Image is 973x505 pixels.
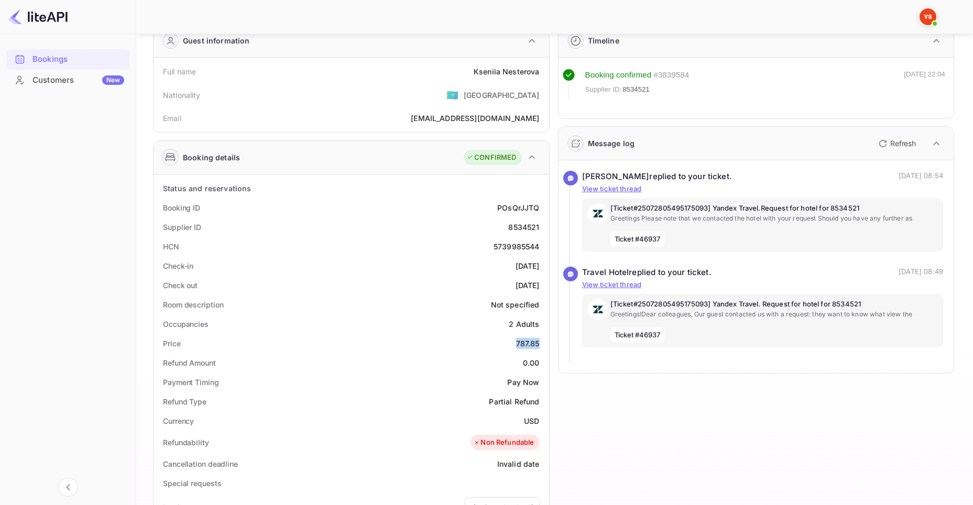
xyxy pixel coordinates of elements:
[516,260,540,271] div: [DATE]
[163,203,200,212] ya-tr-span: Booking ID
[497,459,540,468] ya-tr-span: Invalid date
[899,171,943,180] ya-tr-span: [DATE] 08:54
[629,267,711,279] ya-tr-span: replied to your ticket.
[582,267,629,279] ya-tr-span: Travel Hotel
[163,281,198,290] ya-tr-span: Check out
[183,152,240,163] ya-tr-span: Booking details
[524,416,539,425] ya-tr-span: USD
[622,85,650,93] ya-tr-span: 8534521
[163,184,251,193] ya-tr-span: Status and reservations
[163,438,209,447] ya-tr-span: Refundability
[610,204,761,212] ya-tr-span: [Ticket#25072805495175093] Yandex Travel.
[474,152,516,163] ya-tr-span: CONFIRMED
[6,70,129,91] div: CustomersNew
[610,299,938,310] p: [Ticket#25072805495175093] Yandex Travel. Request for hotel for 8534521
[163,378,219,387] ya-tr-span: Payment Timing
[761,204,859,212] ya-tr-span: Request for hotel for 8534521
[588,36,619,45] ya-tr-span: Timeline
[587,299,608,320] img: AwvSTEc2VUhQAAAAAElFTkSuQmCC
[649,171,731,183] ya-tr-span: replied to your ticket.
[610,310,642,318] ya-tr-span: Greetings!
[163,358,216,367] ya-tr-span: Refund Amount
[585,70,614,79] ya-tr-span: Booking
[411,114,539,123] ya-tr-span: [EMAIL_ADDRESS][DOMAIN_NAME]
[509,320,513,328] ya-tr-span: 2
[516,280,540,291] div: [DATE]
[507,378,539,387] ya-tr-span: Pay Now
[32,74,74,86] ya-tr-span: Customers
[6,49,129,69] a: Bookings
[508,222,539,233] div: 8534521
[163,67,196,76] ya-tr-span: Full name
[163,261,193,270] ya-tr-span: Check-in
[8,8,68,25] img: LiteAPI logo
[585,85,622,93] ya-tr-span: Supplier ID:
[582,184,642,193] ya-tr-span: View ticket thread
[890,139,916,148] ya-tr-span: Refresh
[163,223,201,232] ya-tr-span: Supplier ID
[920,8,936,25] img: Yandex Support
[610,214,913,222] ya-tr-span: Greetings Please note that we contacted the hotel with your request Should you have any further as
[163,339,181,348] ya-tr-span: Price
[32,53,68,65] ya-tr-span: Bookings
[480,437,534,448] ya-tr-span: Non Refundable
[653,69,689,81] div: # 3839584
[474,67,500,76] ya-tr-span: Kseniia
[163,320,209,328] ya-tr-span: Occupancies
[6,70,129,90] a: CustomersNew
[516,338,540,349] div: 787.85
[588,139,635,148] ya-tr-span: Message log
[106,76,120,84] ya-tr-span: New
[610,327,665,343] span: Ticket #46937
[163,479,221,488] ya-tr-span: Special requests
[582,171,650,183] ya-tr-span: [PERSON_NAME]
[446,89,458,101] ya-tr-span: 🇰🇿
[523,357,540,368] div: 0.00
[163,300,223,309] ya-tr-span: Room description
[616,70,651,79] ya-tr-span: confirmed
[489,397,539,406] ya-tr-span: Partial Refund
[163,114,181,123] ya-tr-span: Email
[163,416,194,425] ya-tr-span: Currency
[497,203,539,212] ya-tr-span: POsQrJJTQ
[899,267,943,276] ya-tr-span: [DATE] 08:49
[494,241,540,252] div: 5739985544
[163,397,206,406] ya-tr-span: Refund Type
[446,85,458,104] span: United States
[6,49,129,70] div: Bookings
[491,300,540,309] ya-tr-span: Not specified
[163,459,238,468] ya-tr-span: Cancellation deadline
[615,235,661,243] ya-tr-span: Ticket #46937
[163,91,201,100] ya-tr-span: Nationality
[641,310,912,318] ya-tr-span: Dear colleagues, Our guest contacted us with a request: they want to know what view the
[163,242,179,251] ya-tr-span: HCN
[582,280,944,290] p: View ticket thread
[587,203,608,224] img: AwvSTEc2VUhQAAAAAElFTkSuQmCC
[904,70,945,78] ya-tr-span: [DATE] 22:04
[516,320,540,328] ya-tr-span: Adults
[183,35,250,46] ya-tr-span: Guest information
[59,478,78,497] button: Collapse navigation
[464,91,540,100] ya-tr-span: [GEOGRAPHIC_DATA]
[502,67,539,76] ya-tr-span: Nesterova
[872,135,920,152] button: Refresh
